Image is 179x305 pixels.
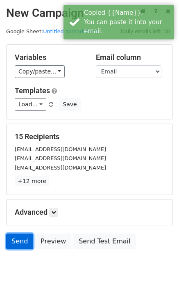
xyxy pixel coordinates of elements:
h5: 15 Recipients [15,132,164,141]
h5: Variables [15,53,84,62]
iframe: Chat Widget [138,266,179,305]
a: Send Test Email [73,234,136,249]
small: [EMAIL_ADDRESS][DOMAIN_NAME] [15,155,106,161]
div: Copied {{Name}}. You can paste it into your email. [84,8,171,36]
a: Preview [35,234,71,249]
h5: Advanced [15,208,164,217]
button: Save [59,98,80,111]
small: [EMAIL_ADDRESS][DOMAIN_NAME] [15,165,106,171]
a: +12 more [15,176,49,186]
a: Untitled spreadsheet [43,28,97,34]
h2: New Campaign [6,6,173,20]
a: Templates [15,86,50,95]
a: Copy/paste... [15,65,65,78]
h5: Email column [96,53,165,62]
a: Load... [15,98,46,111]
a: Send [6,234,33,249]
small: Google Sheet: [6,28,98,34]
div: 聊天小组件 [138,266,179,305]
small: [EMAIL_ADDRESS][DOMAIN_NAME] [15,146,106,152]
